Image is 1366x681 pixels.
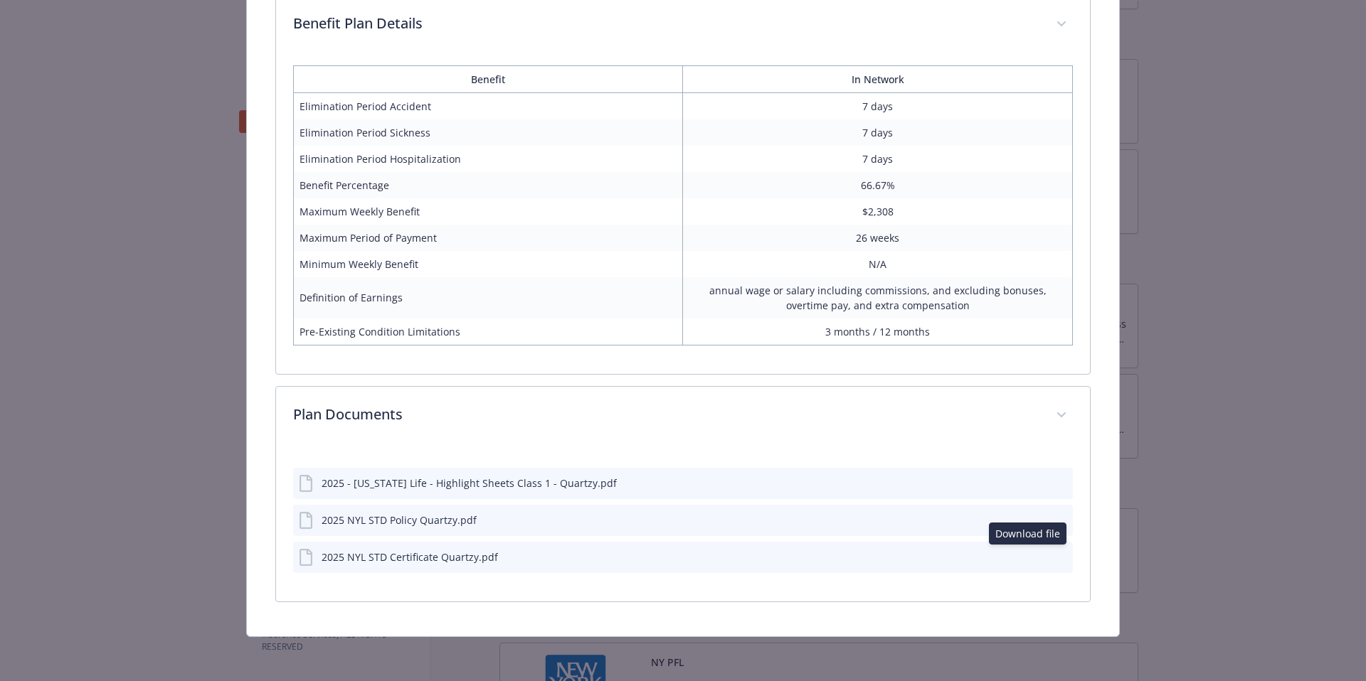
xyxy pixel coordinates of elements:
div: 2025 NYL STD Certificate Quartzy.pdf [322,549,498,564]
td: $2,308 [683,198,1073,225]
td: Elimination Period Accident [293,92,683,119]
p: Plan Documents [293,404,1039,425]
td: annual wage or salary including commissions, and excluding bonuses, overtime pay, and extra compe... [683,277,1073,318]
button: download file [1032,549,1043,564]
div: Plan Documents [276,445,1091,601]
button: preview file [1054,513,1067,527]
div: Benefit Plan Details [276,54,1091,374]
td: Elimination Period Sickness [293,119,683,146]
td: 7 days [683,119,1073,146]
td: Definition of Earnings [293,277,683,318]
th: Benefit [293,65,683,92]
td: Benefit Percentage [293,172,683,198]
div: 2025 NYL STD Policy Quartzy.pdf [322,513,477,527]
p: Benefit Plan Details [293,13,1039,34]
td: 66.67% [683,172,1073,198]
td: N/A [683,251,1073,277]
td: 26 weeks [683,225,1073,251]
button: preview file [1054,549,1067,564]
td: 3 months / 12 months [683,318,1073,345]
td: 7 days [683,146,1073,172]
td: Pre-Existing Condition Limitations [293,318,683,345]
div: Download file [989,522,1066,545]
td: 7 days [683,92,1073,119]
button: download file [1032,513,1043,527]
td: Elimination Period Hospitalization [293,146,683,172]
div: Plan Documents [276,387,1091,445]
td: Minimum Weekly Benefit [293,251,683,277]
th: In Network [683,65,1073,92]
div: 2025 - [US_STATE] Life - Highlight Sheets Class 1 - Quartzy.pdf [322,476,617,490]
button: preview file [1054,476,1067,490]
button: download file [1032,476,1043,490]
td: Maximum Period of Payment [293,225,683,251]
td: Maximum Weekly Benefit [293,198,683,225]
